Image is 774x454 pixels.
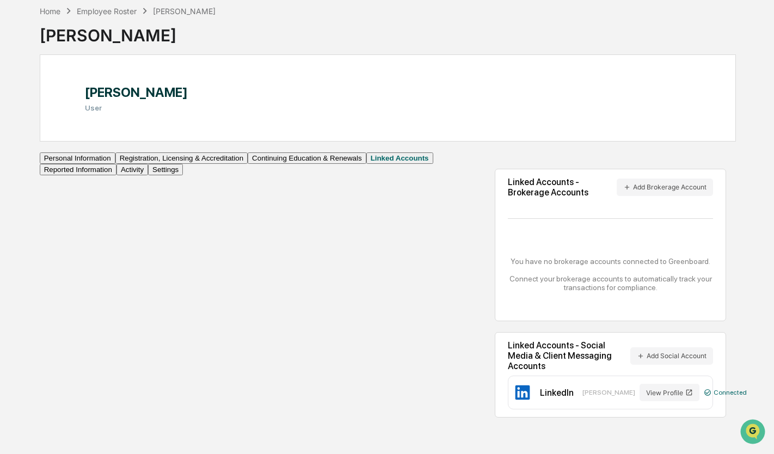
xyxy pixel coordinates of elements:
[11,138,20,147] div: 🖐️
[7,133,75,152] a: 🖐️Preclearance
[630,347,713,365] button: Add Social Account
[37,94,138,103] div: We're available if you need us!
[40,7,60,16] div: Home
[40,17,216,45] div: [PERSON_NAME]
[40,152,115,164] button: Personal Information
[366,152,433,164] button: Linked Accounts
[11,83,30,103] img: 1746055101610-c473b297-6a78-478c-a979-82029cc54cd1
[22,158,69,169] span: Data Lookup
[77,184,132,193] a: Powered byPylon
[185,87,198,100] button: Start new chat
[90,137,135,148] span: Attestations
[739,418,769,447] iframe: Open customer support
[248,152,366,164] button: Continuing Education & Renewals
[508,177,617,198] div: Linked Accounts - Brokerage Accounts
[514,384,531,401] img: LinkedIn Icon
[508,257,713,292] div: You have no brokerage accounts connected to Greenboard. Connect your brokerage accounts to automa...
[115,152,248,164] button: Registration, Licensing & Accreditation
[22,137,70,148] span: Preclearance
[508,340,713,371] div: Linked Accounts - Social Media & Client Messaging Accounts
[40,164,116,175] button: Reported Information
[640,384,699,401] button: View Profile
[540,388,574,398] div: LinkedIn
[617,179,713,196] button: Add Brokerage Account
[85,84,188,100] h1: [PERSON_NAME]
[40,152,464,175] div: secondary tabs example
[148,164,183,175] button: Settings
[11,23,198,40] p: How can we help?
[116,164,148,175] button: Activity
[153,7,216,16] div: [PERSON_NAME]
[79,138,88,147] div: 🗄️
[7,154,73,173] a: 🔎Data Lookup
[37,83,179,94] div: Start new chat
[582,389,635,396] div: [PERSON_NAME]
[85,103,188,112] h3: User
[77,7,137,16] div: Employee Roster
[75,133,139,152] a: 🗄️Attestations
[704,389,747,396] div: Connected
[11,159,20,168] div: 🔎
[108,185,132,193] span: Pylon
